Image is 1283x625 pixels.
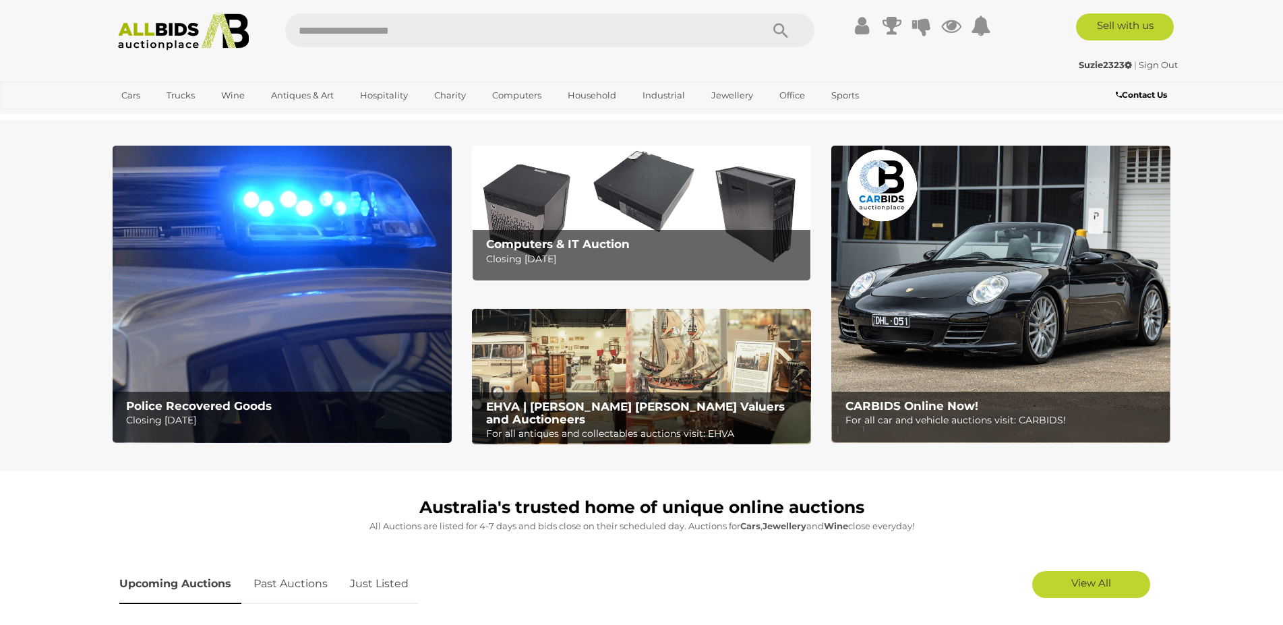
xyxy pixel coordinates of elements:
[113,84,149,107] a: Cars
[212,84,253,107] a: Wine
[119,498,1164,517] h1: Australia's trusted home of unique online auctions
[763,520,806,531] strong: Jewellery
[1134,59,1137,70] span: |
[119,518,1164,534] p: All Auctions are listed for 4-7 days and bids close on their scheduled day. Auctions for , and cl...
[472,146,811,281] a: Computers & IT Auction Computers & IT Auction Closing [DATE]
[111,13,257,51] img: Allbids.com.au
[113,146,452,443] img: Police Recovered Goods
[113,107,226,129] a: [GEOGRAPHIC_DATA]
[845,399,978,413] b: CARBIDS Online Now!
[340,564,419,604] a: Just Listed
[823,84,868,107] a: Sports
[486,237,630,251] b: Computers & IT Auction
[119,564,241,604] a: Upcoming Auctions
[1079,59,1134,70] a: Suzie2323
[113,146,452,443] a: Police Recovered Goods Police Recovered Goods Closing [DATE]
[425,84,475,107] a: Charity
[831,146,1170,443] img: CARBIDS Online Now!
[486,400,785,426] b: EHVA | [PERSON_NAME] [PERSON_NAME] Valuers and Auctioneers
[634,84,694,107] a: Industrial
[486,251,804,268] p: Closing [DATE]
[472,309,811,445] a: EHVA | Evans Hastings Valuers and Auctioneers EHVA | [PERSON_NAME] [PERSON_NAME] Valuers and Auct...
[831,146,1170,443] a: CARBIDS Online Now! CARBIDS Online Now! For all car and vehicle auctions visit: CARBIDS!
[351,84,417,107] a: Hospitality
[126,399,272,413] b: Police Recovered Goods
[472,309,811,445] img: EHVA | Evans Hastings Valuers and Auctioneers
[740,520,760,531] strong: Cars
[747,13,814,47] button: Search
[1071,576,1111,589] span: View All
[243,564,338,604] a: Past Auctions
[703,84,762,107] a: Jewellery
[771,84,814,107] a: Office
[472,146,811,281] img: Computers & IT Auction
[845,412,1163,429] p: For all car and vehicle auctions visit: CARBIDS!
[126,412,444,429] p: Closing [DATE]
[559,84,625,107] a: Household
[1116,88,1170,102] a: Contact Us
[1076,13,1174,40] a: Sell with us
[158,84,204,107] a: Trucks
[262,84,342,107] a: Antiques & Art
[486,425,804,442] p: For all antiques and collectables auctions visit: EHVA
[1116,90,1167,100] b: Contact Us
[1079,59,1132,70] strong: Suzie2323
[483,84,550,107] a: Computers
[824,520,848,531] strong: Wine
[1139,59,1178,70] a: Sign Out
[1032,571,1150,598] a: View All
